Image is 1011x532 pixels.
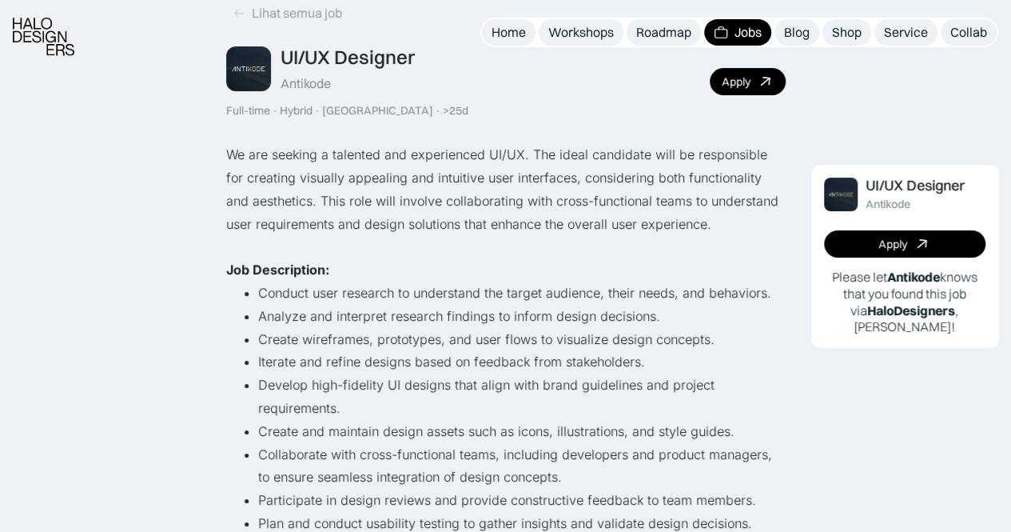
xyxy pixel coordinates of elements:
[258,328,786,351] li: Create wireframes, prototypes, and user flows to visualize design concepts.
[482,19,535,46] a: Home
[774,19,819,46] a: Blog
[866,178,965,194] div: UI/UX Designer
[822,19,871,46] a: Shop
[824,178,858,211] img: Job Image
[322,104,433,118] div: [GEOGRAPHIC_DATA]
[539,19,623,46] a: Workshops
[824,230,986,258] a: Apply
[272,104,278,118] div: ·
[226,143,786,235] p: We are seeking a talented and experienced UI/UX. The ideal candidate will be responsible for crea...
[226,235,786,258] p: ‍
[884,24,928,41] div: Service
[258,374,786,420] li: Develop high-fidelity UI designs that align with brand guidelines and project requirements.
[867,302,955,318] b: HaloDesigners
[722,75,750,89] div: Apply
[258,489,786,512] li: Participate in design reviews and provide constructive feedback to team members.
[710,68,786,95] a: Apply
[258,305,786,328] li: Analyze and interpret research findings to inform design decisions.
[941,19,997,46] a: Collab
[314,104,320,118] div: ·
[258,443,786,490] li: Collaborate with cross-functional teams, including developers and product managers, to ensure sea...
[548,24,614,41] div: Workshops
[878,238,907,251] div: Apply
[866,198,910,211] div: Antikode
[636,24,691,41] div: Roadmap
[226,46,271,91] img: Job Image
[950,24,987,41] div: Collab
[887,269,940,285] b: Antikode
[492,24,526,41] div: Home
[258,350,786,374] li: Iterate and refine designs based on feedback from stakeholders.
[258,282,786,305] li: Conduct user research to understand the target audience, their needs, and behaviors.
[627,19,701,46] a: Roadmap
[258,420,786,443] li: Create and maintain design assets such as icons, illustrations, and style guides.
[734,24,762,41] div: Jobs
[281,46,415,69] div: UI/UX Designer
[704,19,771,46] a: Jobs
[832,24,862,41] div: Shop
[281,75,331,92] div: Antikode
[280,104,312,118] div: Hybrid
[824,269,986,335] p: Please let knows that you found this job via , [PERSON_NAME]!
[252,5,342,22] div: Lihat semua job
[874,19,937,46] a: Service
[226,262,329,278] strong: Job Description:
[435,104,441,118] div: ·
[784,24,810,41] div: Blog
[226,104,270,118] div: Full-time
[443,104,468,118] div: >25d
